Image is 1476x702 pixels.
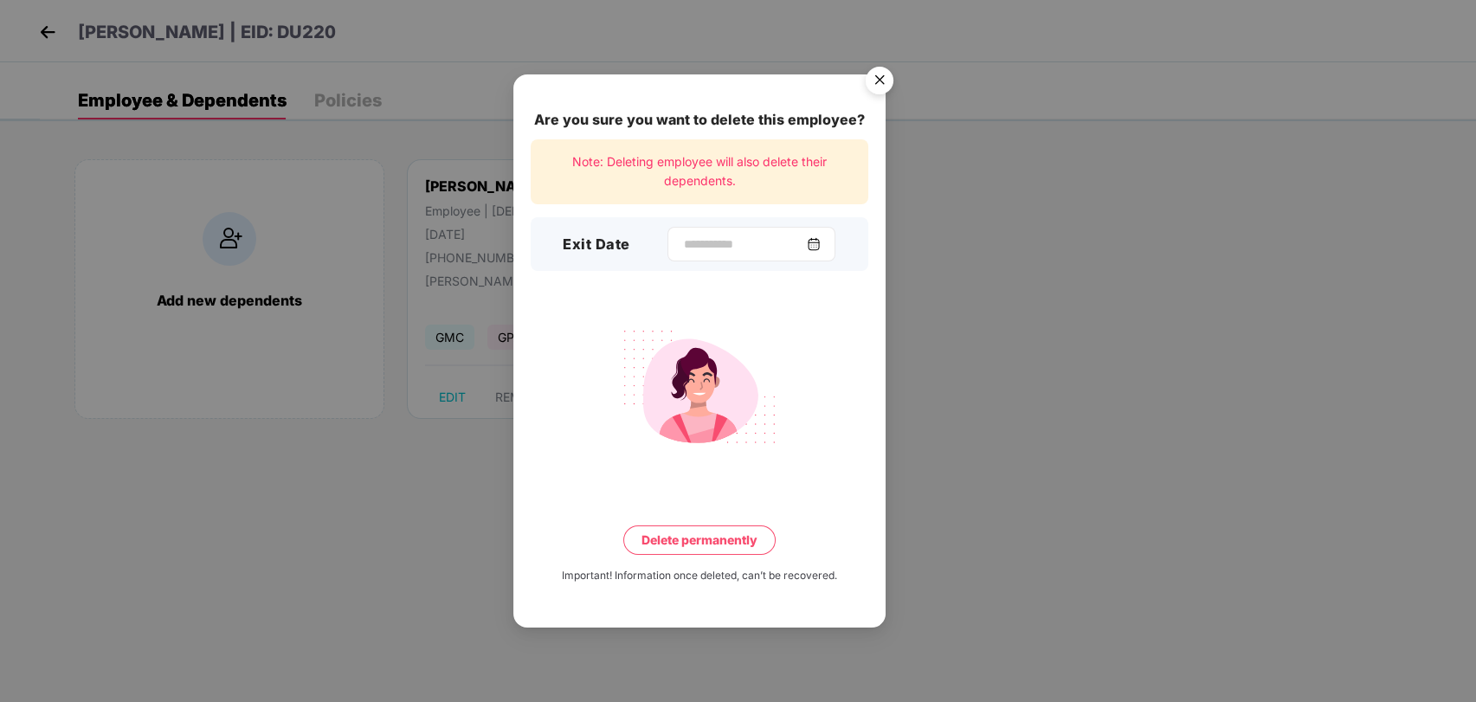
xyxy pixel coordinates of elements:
img: svg+xml;base64,PHN2ZyBpZD0iQ2FsZW5kYXItMzJ4MzIiIHhtbG5zPSJodHRwOi8vd3d3LnczLm9yZy8yMDAwL3N2ZyIgd2... [807,237,821,251]
img: svg+xml;base64,PHN2ZyB4bWxucz0iaHR0cDovL3d3dy53My5vcmcvMjAwMC9zdmciIHdpZHRoPSI1NiIgaGVpZ2h0PSI1Ni... [855,59,904,107]
div: Are you sure you want to delete this employee? [531,109,868,131]
div: Important! Information once deleted, can’t be recovered. [562,568,837,584]
button: Delete permanently [623,525,776,555]
img: svg+xml;base64,PHN2ZyB4bWxucz0iaHR0cDovL3d3dy53My5vcmcvMjAwMC9zdmciIHdpZHRoPSIyMjQiIGhlaWdodD0iMT... [603,319,796,454]
h3: Exit Date [563,234,630,256]
div: Note: Deleting employee will also delete their dependents. [531,139,868,204]
button: Close [855,58,902,105]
